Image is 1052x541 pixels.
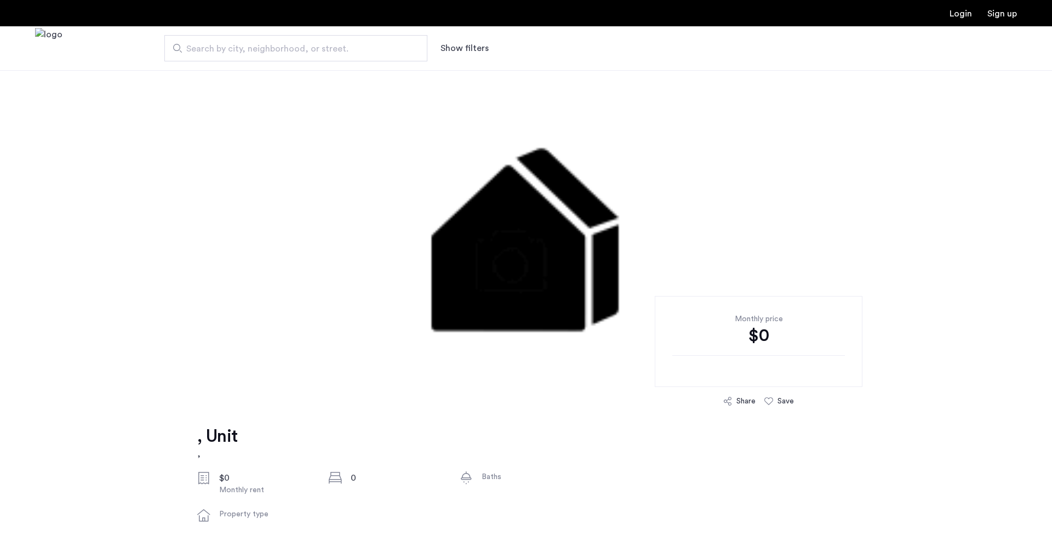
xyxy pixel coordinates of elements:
div: Monthly price [672,314,845,324]
div: Baths [482,471,574,482]
div: Save [777,396,794,407]
h2: , [197,447,237,460]
input: Apartment Search [164,35,427,61]
a: , Unit, [197,425,237,460]
h1: , Unit [197,425,237,447]
span: Search by city, neighborhood, or street. [186,42,397,55]
div: Property type [219,509,311,520]
div: Monthly rent [219,485,311,496]
a: Cazamio Logo [35,28,62,69]
div: $0 [672,324,845,346]
a: Login [950,9,972,18]
div: Share [736,396,756,407]
img: 2.gif [190,70,863,399]
div: 0 [351,471,443,485]
button: Show or hide filters [441,42,489,55]
img: logo [35,28,62,69]
div: $0 [219,471,311,485]
a: Registration [987,9,1017,18]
